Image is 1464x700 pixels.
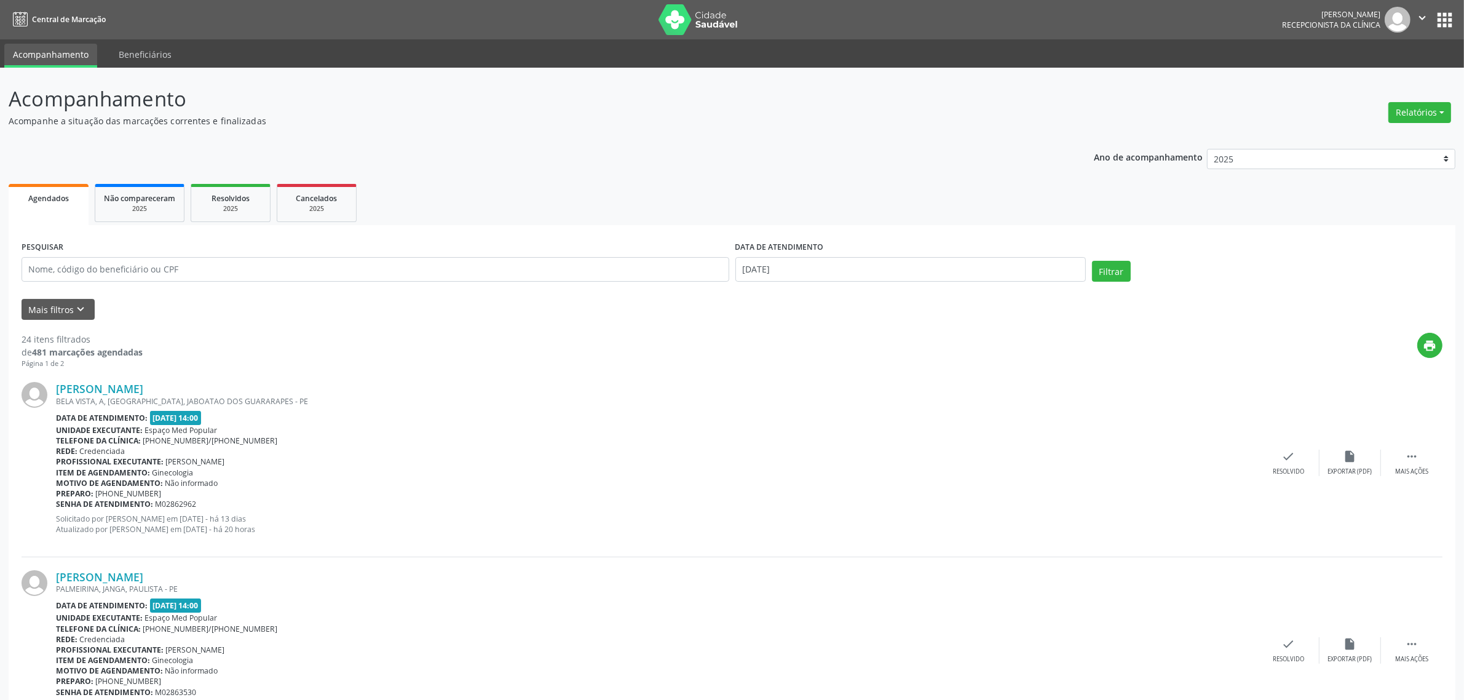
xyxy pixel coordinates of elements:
input: Nome, código do beneficiário ou CPF [22,257,729,282]
span: [PERSON_NAME] [166,456,225,467]
b: Motivo de agendamento: [56,666,163,676]
b: Rede: [56,634,77,645]
span: M02862962 [156,499,197,509]
i:  [1415,11,1429,25]
span: Cancelados [296,193,338,204]
span: Não compareceram [104,193,175,204]
div: de [22,346,143,359]
img: img [22,570,47,596]
div: 2025 [200,204,261,213]
span: Credenciada [80,446,125,456]
label: PESQUISAR [22,238,63,257]
span: [PHONE_NUMBER] [96,676,162,686]
b: Data de atendimento: [56,413,148,423]
b: Rede: [56,446,77,456]
b: Profissional executante: [56,456,164,467]
div: Exportar (PDF) [1328,655,1372,664]
p: Solicitado por [PERSON_NAME] em [DATE] - há 13 dias Atualizado por [PERSON_NAME] em [DATE] - há 2... [56,514,1258,535]
button: Relatórios [1388,102,1451,123]
div: BELA VISTA, A, [GEOGRAPHIC_DATA], JABOATAO DOS GUARARAPES - PE [56,396,1258,407]
span: [DATE] 14:00 [150,599,202,613]
div: 24 itens filtrados [22,333,143,346]
p: Ano de acompanhamento [1094,149,1203,164]
b: Motivo de agendamento: [56,478,163,488]
b: Telefone da clínica: [56,624,141,634]
div: Página 1 de 2 [22,359,143,369]
span: [DATE] 14:00 [150,411,202,425]
b: Preparo: [56,676,93,686]
div: Exportar (PDF) [1328,467,1372,476]
a: Central de Marcação [9,9,106,30]
span: [PHONE_NUMBER]/[PHONE_NUMBER] [143,624,278,634]
span: [PERSON_NAME] [166,645,225,655]
label: DATA DE ATENDIMENTO [735,238,824,257]
span: Resolvidos [212,193,250,204]
span: Não informado [165,478,218,488]
i: print [1423,339,1437,352]
i:  [1405,637,1418,651]
i: check [1282,637,1296,651]
p: Acompanhamento [9,84,1021,114]
div: 2025 [286,204,347,213]
b: Telefone da clínica: [56,436,141,446]
button: print [1417,333,1442,358]
span: Credenciada [80,634,125,645]
span: Ginecologia [152,655,194,666]
button: Filtrar [1092,261,1131,282]
i: check [1282,450,1296,463]
i: keyboard_arrow_down [74,303,88,316]
a: Beneficiários [110,44,180,65]
b: Item de agendamento: [56,467,150,478]
div: Mais ações [1395,467,1428,476]
button: apps [1434,9,1455,31]
a: Acompanhamento [4,44,97,68]
b: Unidade executante: [56,425,143,436]
span: M02863530 [156,687,197,698]
span: Não informado [165,666,218,676]
b: Unidade executante: [56,613,143,623]
img: img [1385,7,1411,33]
span: Recepcionista da clínica [1282,20,1380,30]
b: Senha de atendimento: [56,499,153,509]
span: Espaço Med Popular [145,425,218,436]
i: insert_drive_file [1343,637,1357,651]
div: 2025 [104,204,175,213]
b: Preparo: [56,488,93,499]
span: [PHONE_NUMBER] [96,488,162,499]
strong: 481 marcações agendadas [32,346,143,358]
div: Resolvido [1273,467,1304,476]
button: Mais filtroskeyboard_arrow_down [22,299,95,320]
i:  [1405,450,1418,463]
button:  [1411,7,1434,33]
div: Resolvido [1273,655,1304,664]
b: Item de agendamento: [56,655,150,666]
span: Espaço Med Popular [145,613,218,623]
div: Mais ações [1395,655,1428,664]
a: [PERSON_NAME] [56,382,143,396]
p: Acompanhe a situação das marcações correntes e finalizadas [9,114,1021,127]
div: PALMEIRINA, JANGA, PAULISTA - PE [56,584,1258,594]
b: Profissional executante: [56,645,164,655]
span: Agendados [28,193,69,204]
a: [PERSON_NAME] [56,570,143,584]
b: Senha de atendimento: [56,687,153,698]
input: Selecione um intervalo [735,257,1086,282]
b: Data de atendimento: [56,600,148,611]
span: [PHONE_NUMBER]/[PHONE_NUMBER] [143,436,278,446]
div: [PERSON_NAME] [1282,9,1380,20]
img: img [22,382,47,408]
span: Central de Marcação [32,14,106,25]
i: insert_drive_file [1343,450,1357,463]
span: Ginecologia [152,467,194,478]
